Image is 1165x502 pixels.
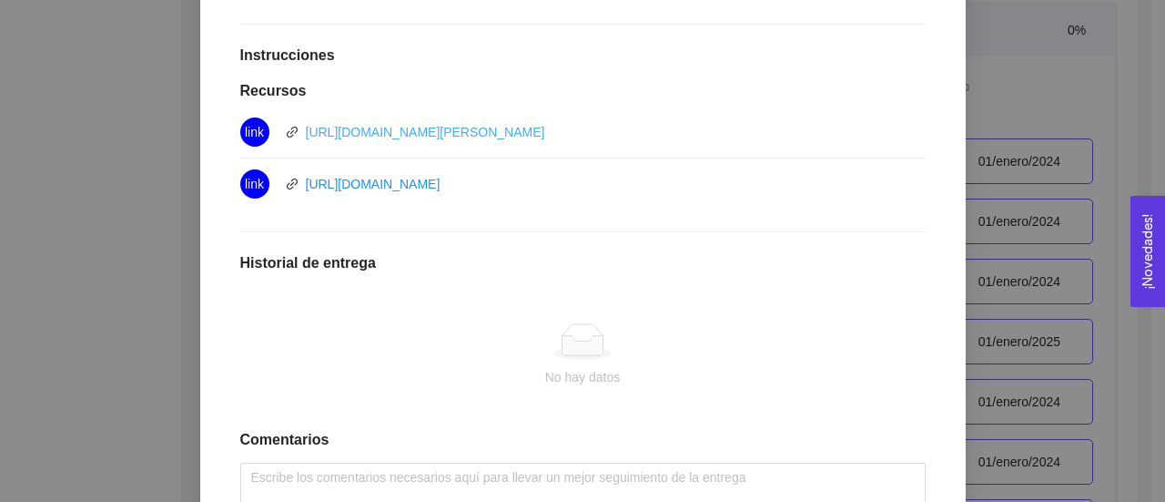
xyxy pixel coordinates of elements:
[286,178,299,190] span: link
[255,367,911,387] div: No hay datos
[240,254,926,272] h1: Historial de entrega
[286,126,299,138] span: link
[245,169,264,199] span: link
[240,431,926,449] h1: Comentarios
[240,82,926,100] h1: Recursos
[306,125,545,139] a: [URL][DOMAIN_NAME][PERSON_NAME]
[1130,196,1165,307] button: Open Feedback Widget
[306,177,441,191] a: [URL][DOMAIN_NAME]
[245,118,264,147] span: link
[240,46,926,65] h1: Instrucciones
